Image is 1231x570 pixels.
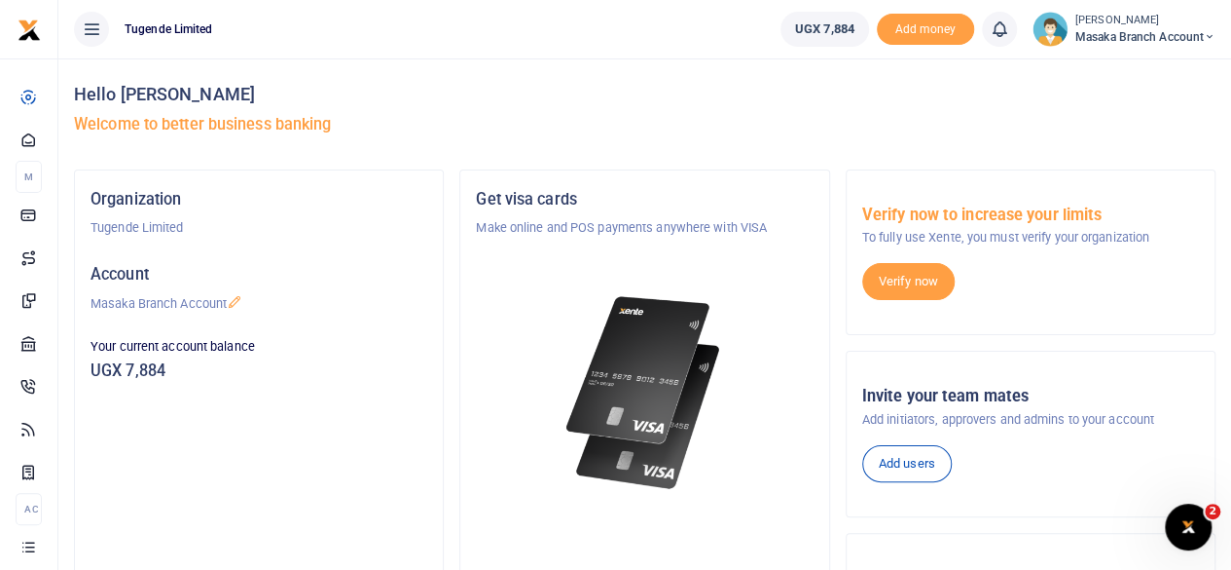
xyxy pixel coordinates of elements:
li: M [16,161,42,193]
h5: Verify now to increase your limits [862,206,1199,225]
iframe: Intercom live chat [1165,504,1212,551]
span: Tugende Limited [117,20,221,38]
a: Add money [877,20,974,35]
p: To fully use Xente, you must verify your organization [862,228,1199,247]
small: [PERSON_NAME] [1075,13,1215,29]
p: Make online and POS payments anywhere with VISA [476,218,813,238]
img: profile-user [1032,12,1068,47]
a: Verify now [862,263,955,300]
span: Add money [877,14,974,46]
a: profile-user [PERSON_NAME] Masaka Branch Account [1032,12,1215,47]
a: UGX 7,884 [780,12,869,47]
span: UGX 7,884 [795,19,854,39]
li: Ac [16,493,42,525]
span: Masaka Branch Account [1075,28,1215,46]
h5: Get visa cards [476,190,813,209]
h5: Account [91,265,427,285]
a: Add users [862,445,952,482]
h4: Hello [PERSON_NAME] [74,84,1215,105]
h5: Welcome to better business banking [74,115,1215,134]
p: Your current account balance [91,337,427,357]
a: logo-small logo-large logo-large [18,21,41,36]
h5: UGX 7,884 [91,361,427,381]
h5: Organization [91,190,427,209]
span: 2 [1205,504,1220,519]
p: Add initiators, approvers and admins to your account [862,410,1199,430]
p: Masaka Branch Account [91,294,427,314]
li: Wallet ballance [773,12,877,47]
li: Toup your wallet [877,14,974,46]
p: Tugende Limited [91,218,427,238]
h5: Invite your team mates [862,387,1199,406]
img: xente-_physical_cards.png [561,285,729,502]
img: logo-small [18,19,41,42]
